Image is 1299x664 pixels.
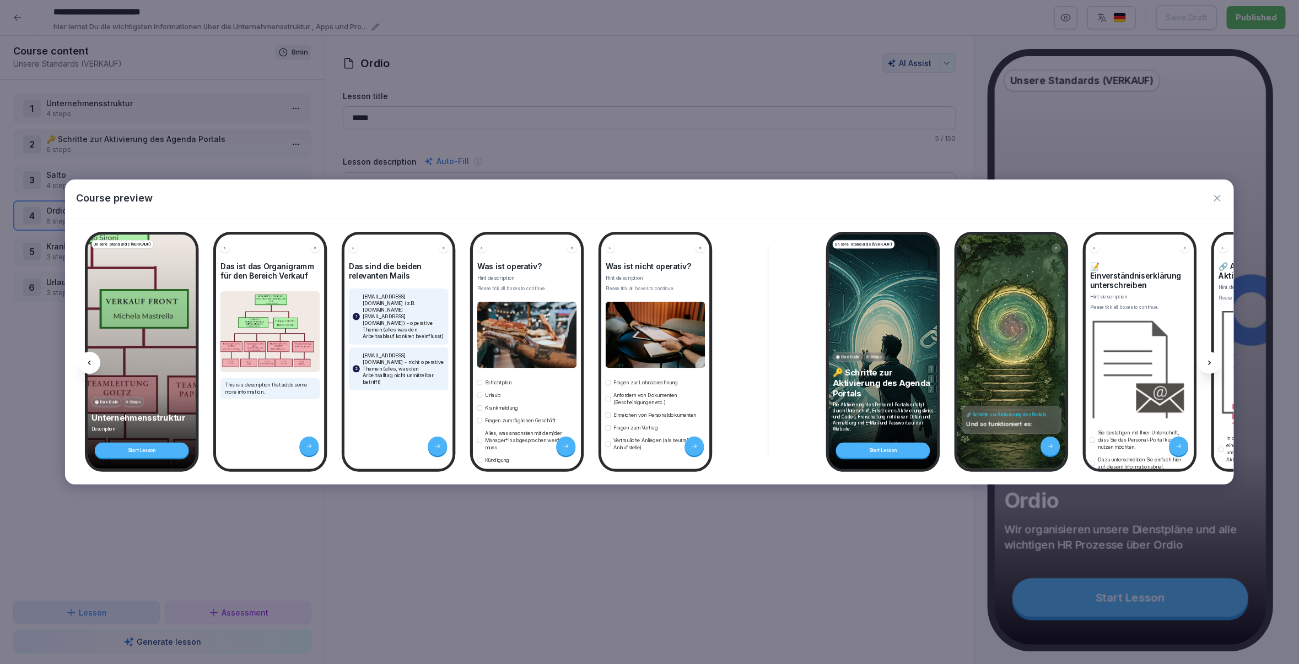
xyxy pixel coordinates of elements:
[1090,320,1190,418] img: aj46ihhteb7toet10wy7l02b.png
[1098,456,1190,471] p: Dazu unterschreiben Sie einfach hier auf diesem Informationsbrief.
[833,367,934,399] p: 🔑 Schritte zur Aktivierung des Agenda Portals
[477,275,577,282] p: Hint description
[606,285,705,292] div: Please tick all boxes to continue.
[835,242,892,248] p: Unsere Standards (VERKAUF)
[613,379,678,386] p: Fragen zur Lohnabrechnung
[477,262,577,271] h4: Was ist operativ?
[606,275,705,282] p: Hint description
[966,421,1057,428] p: Und so funktioniert es:
[477,285,577,292] div: Please tick all boxes to continue.
[606,262,705,271] h4: Was ist nicht operativ?
[485,456,509,464] p: Kündigung
[613,411,697,418] p: Einreichen von Personaldokumenten
[485,417,556,424] p: Fragen zum täglichen Geschäft
[225,382,316,396] p: This is a description that adds some more information.
[100,399,118,405] p: Due Date
[613,391,705,406] p: Anfordern von Dokumenten (Bescheinigungen etc.)
[1098,429,1190,451] p: Sie bestätigen mit Ihrer Unterschrift, dass Sie das Personal-Portal künftig nutzen möchten.
[355,366,358,372] p: 2
[833,402,934,432] p: Die Aktivierung des Personal-Portals erfolgt durch Unterschrift, Erhalt eines Aktivierungslinks u...
[1090,262,1190,290] h4: 📝 Einverständniserklärung unterschreiben
[1090,304,1190,311] div: Please tick all boxes to continue.
[485,429,577,451] p: Alles, was ansonsten mit dem/der Manager*in abgesprochen werden muss
[613,424,658,431] p: Fragen zum Vertrag
[91,426,192,432] p: Description
[606,302,705,368] img: mu4x4pwxtwmqfnsg981pslby.png
[355,313,357,320] p: 1
[836,443,930,458] div: Start Lesson
[363,293,445,340] p: [EMAIL_ADDRESS][DOMAIN_NAME] (z.B. [DOMAIN_NAME][EMAIL_ADDRESS][DOMAIN_NAME]) - operative Themen ...
[613,437,705,451] p: Vertrauliche Anliegen (als neutrale Anlaufstelle)
[126,399,141,405] p: 4 Steps
[76,191,153,205] p: Course preview
[477,302,577,368] img: uc4ehi501akjc84sh815l73c.png
[91,412,192,423] p: Unternehmensstruktur
[95,443,189,458] div: Start Lesson
[220,291,320,372] img: Image and Text preview image
[485,379,511,386] p: Schichtplan
[485,404,518,411] p: Krankmeldung
[349,262,449,281] h4: Das sind die beiden relevanten Mails
[1090,293,1190,301] p: Hint description
[867,354,882,360] p: 6 Steps
[485,391,500,399] p: Urlaub
[94,242,151,248] p: Unsere Standards (VERKAUF)
[966,412,1057,418] h4: 🔗 Schritte zur Aktivierung des Portals
[842,354,860,360] p: Due Date
[363,352,445,385] p: [EMAIL_ADDRESS][DOMAIN_NAME] - nicht operative Themen (alles, was den Arbeitsalltag nicht unmitte...
[220,262,320,281] h4: Das ist das Organigramm für den Bereich Verkauf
